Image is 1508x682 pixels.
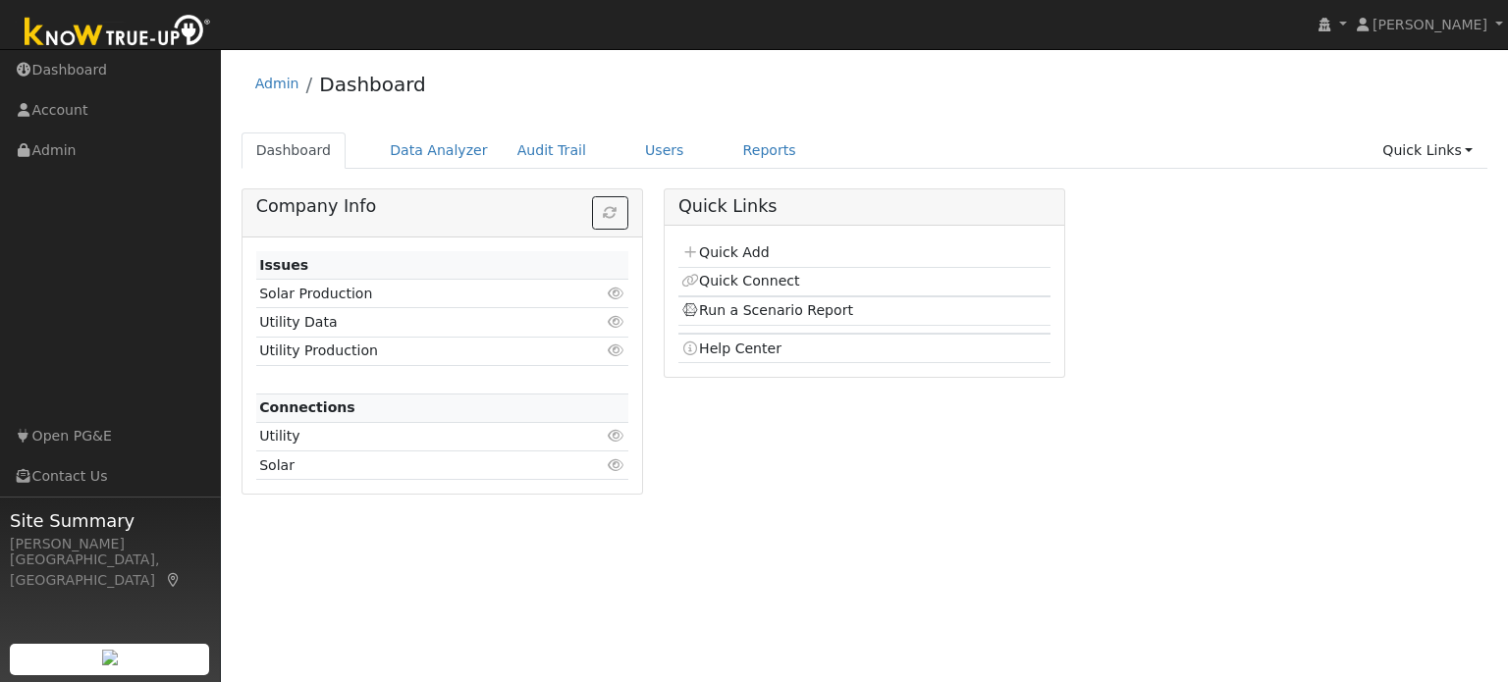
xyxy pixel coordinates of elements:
a: Audit Trail [503,132,601,169]
div: [GEOGRAPHIC_DATA], [GEOGRAPHIC_DATA] [10,550,210,591]
a: Admin [255,76,299,91]
span: Site Summary [10,507,210,534]
div: [PERSON_NAME] [10,534,210,554]
a: Help Center [681,341,781,356]
a: Quick Connect [681,273,799,289]
a: Quick Add [681,244,769,260]
td: Utility [256,422,568,450]
a: Users [630,132,699,169]
i: Click to view [608,429,625,443]
h5: Company Info [256,196,628,217]
td: Utility Data [256,308,568,337]
td: Solar Production [256,280,568,308]
a: Run a Scenario Report [681,302,853,318]
a: Dashboard [319,73,426,96]
i: Click to view [608,458,625,472]
strong: Issues [259,257,308,273]
td: Solar [256,451,568,480]
i: Click to view [608,287,625,300]
a: Map [165,572,183,588]
strong: Connections [259,399,355,415]
h5: Quick Links [678,196,1050,217]
a: Data Analyzer [375,132,503,169]
img: Know True-Up [15,11,221,55]
a: Dashboard [242,132,347,169]
img: retrieve [102,650,118,665]
span: [PERSON_NAME] [1373,17,1487,32]
td: Utility Production [256,337,568,365]
i: Click to view [608,315,625,329]
a: Reports [728,132,811,169]
a: Quick Links [1368,132,1487,169]
i: Click to view [608,343,625,357]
